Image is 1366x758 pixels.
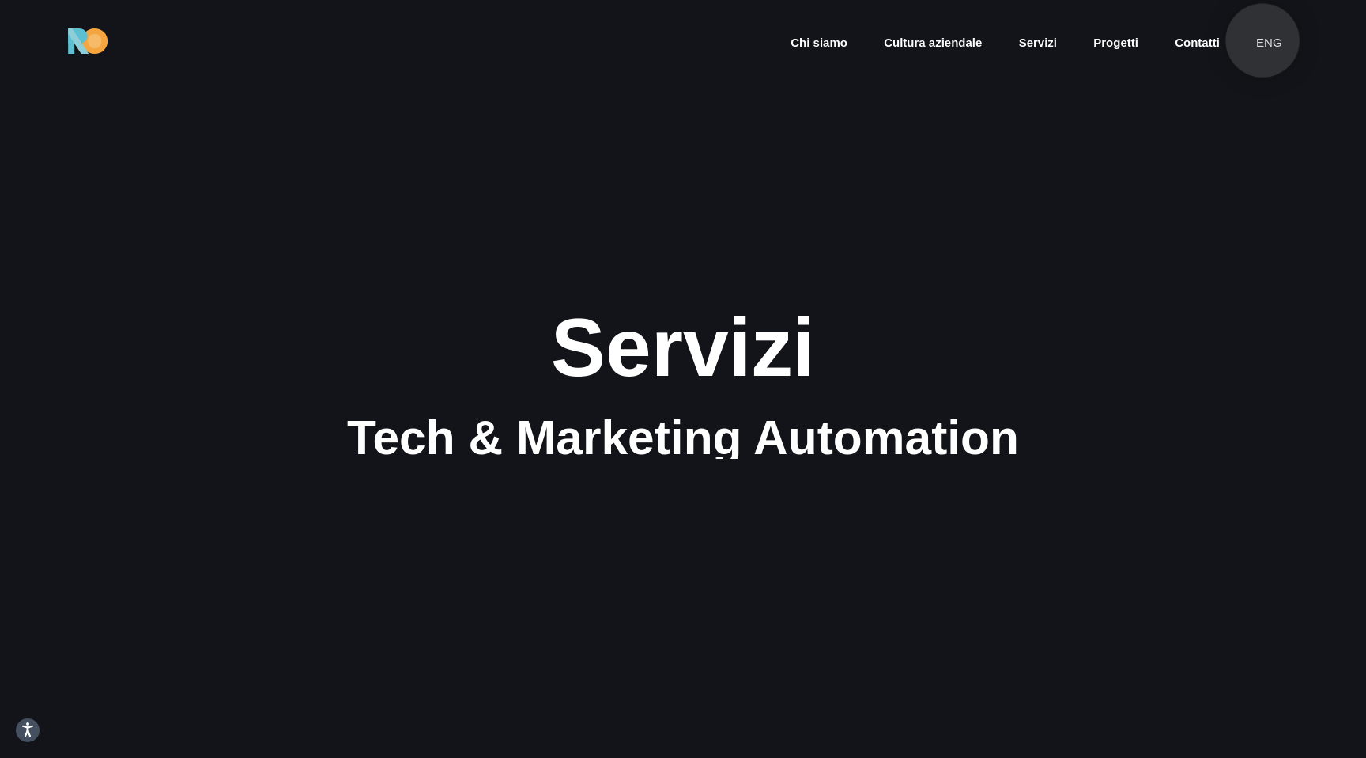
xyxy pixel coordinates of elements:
[1092,34,1140,52] a: Progetti
[1173,34,1221,52] a: Contatti
[170,414,1197,461] div: Tech & Marketing Automation
[1255,34,1284,52] a: eng
[68,28,108,54] img: Ride On Agency
[789,34,849,52] a: Chi siamo
[170,302,1197,392] div: Servizi
[1017,34,1058,52] a: Servizi
[882,34,983,52] a: Cultura aziendale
